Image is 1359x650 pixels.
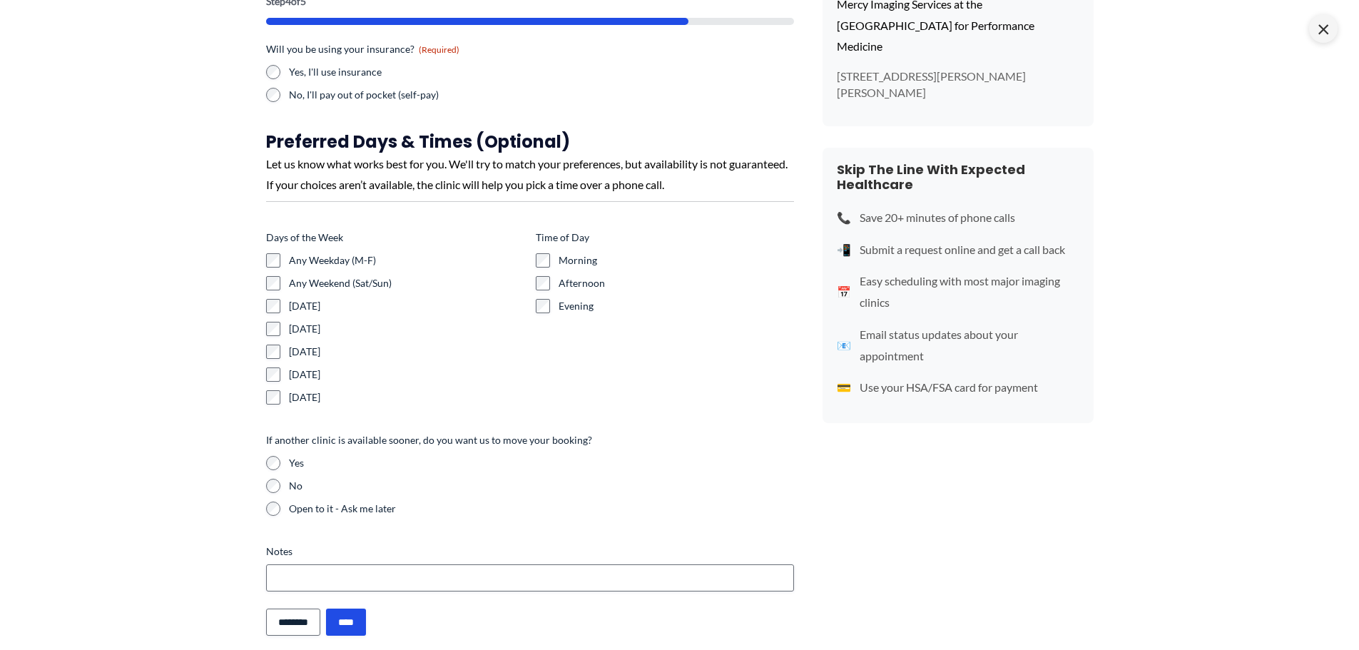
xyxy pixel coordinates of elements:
li: Submit a request online and get a call back [837,239,1079,260]
label: Afternoon [559,276,794,290]
legend: Time of Day [536,230,589,245]
label: [DATE] [289,345,524,359]
li: Save 20+ minutes of phone calls [837,207,1079,228]
label: [DATE] [289,322,524,336]
span: 📧 [837,335,851,356]
label: Any Weekday (M-F) [289,253,524,268]
h4: Skip The Line With Expected Healthcare [837,162,1079,193]
span: (Required) [419,44,459,55]
label: Morning [559,253,794,268]
label: Notes [266,544,794,559]
label: No [289,479,794,493]
h3: Preferred Days & Times (Optional) [266,131,794,153]
label: Any Weekend (Sat/Sun) [289,276,524,290]
legend: If another clinic is available sooner, do you want us to move your booking? [266,433,592,447]
legend: Will you be using your insurance? [266,42,459,56]
span: 📞 [837,207,851,228]
div: Let us know what works best for you. We'll try to match your preferences, but availability is not... [266,153,794,195]
label: [DATE] [289,367,524,382]
label: Yes, I'll use insurance [289,65,524,79]
label: No, I'll pay out of pocket (self-pay) [289,88,524,102]
span: 📲 [837,239,851,260]
li: Use your HSA/FSA card for payment [837,377,1079,398]
p: [STREET_ADDRESS][PERSON_NAME][PERSON_NAME] [837,68,1079,101]
span: 📅 [837,281,851,303]
legend: Days of the Week [266,230,343,245]
label: [DATE] [289,390,524,405]
li: Email status updates about your appointment [837,324,1079,366]
label: Yes [289,456,794,470]
label: [DATE] [289,299,524,313]
label: Open to it - Ask me later [289,502,794,516]
span: 💳 [837,377,851,398]
label: Evening [559,299,794,313]
span: × [1309,14,1338,43]
li: Easy scheduling with most major imaging clinics [837,270,1079,313]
